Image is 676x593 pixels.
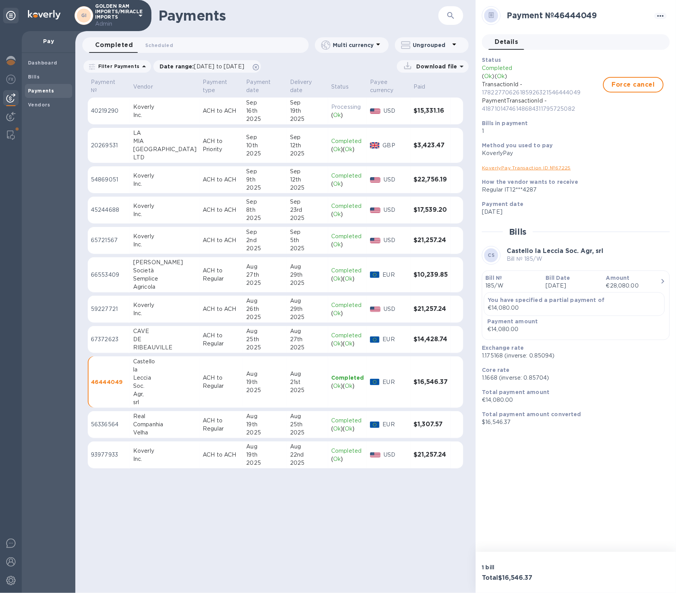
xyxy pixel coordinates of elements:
p: Ok [333,455,341,463]
p: 56336564 [91,420,127,429]
div: LTD [133,153,196,162]
p: [DATE] [546,282,600,290]
h3: $16,546.37 [414,378,448,386]
div: 29th [290,305,325,313]
p: Completed [331,172,364,180]
img: USD [370,177,381,183]
div: Aug [290,263,325,271]
b: Bill Date [546,275,570,281]
p: Completed [331,137,364,145]
p: Completed [331,301,364,309]
img: USD [370,208,381,213]
p: EUR [382,335,407,344]
p: Ok [484,72,492,80]
p: Multi currency [333,41,374,49]
p: 1.175168 (inverse: 0.85094) [482,352,664,360]
p: Payment № [91,78,117,94]
div: Aug [246,327,283,335]
p: 65721567 [91,236,127,244]
b: Vendors [28,102,50,108]
h3: $1,307.57 [414,421,448,428]
p: USD [384,305,407,313]
p: €14,080.00 [488,304,661,312]
span: Payee currency [370,78,407,94]
span: Scheduled [145,41,173,49]
div: Sep [290,99,325,107]
span: Status [331,83,359,91]
div: 2025 [246,313,283,321]
p: Payment type [203,78,230,94]
p: Ok [333,180,341,188]
p: USD [384,451,407,459]
div: ( ) [331,111,364,119]
p: Completed [331,202,364,210]
div: Inc. [133,210,196,218]
div: €14,080.00 [487,325,547,333]
p: Ok [333,309,341,317]
p: Completed [331,331,364,340]
div: Aug [290,297,325,305]
div: ( ) ( ) [331,145,364,153]
b: Dashboard [28,60,57,66]
div: Agr, [133,390,196,398]
div: Sep [290,133,325,141]
p: ( ) ( ) [482,72,603,80]
b: How the vendor wants to receive [482,179,578,185]
p: Vendor [133,83,153,91]
div: 22nd [290,451,325,459]
p: Ok [497,72,505,80]
p: 67372623 [91,335,127,344]
h2: Bills [509,227,527,237]
span: Paid [414,83,436,91]
b: GI [81,12,87,18]
h3: $3,423.47 [414,142,448,149]
img: USD [370,238,381,243]
div: 26th [246,305,283,313]
h3: $10,239.85 [414,271,448,279]
img: USD [370,307,381,312]
p: Processing [331,103,364,111]
b: Payment amount [487,318,538,324]
p: 1 bill [482,563,573,571]
p: Ok [345,340,353,348]
p: 59227721 [91,305,127,313]
p: Ok [333,145,341,153]
div: 2025 [246,184,283,192]
span: Vendor [133,83,163,91]
p: ACH to ACH [203,305,240,313]
p: GBP [382,141,407,150]
div: 2025 [290,313,325,321]
div: 23rd [290,206,325,214]
b: Payments [28,88,54,94]
p: USD [384,107,407,115]
p: Filter Payments [95,63,139,70]
span: [DATE] to [DATE] [194,63,244,70]
p: ACH to ACH [203,107,240,115]
p: Date range : [160,63,248,70]
p: ACH to ACH [203,206,240,214]
p: Ok [345,145,353,153]
img: Foreign exchange [6,75,16,84]
div: Leccia [133,374,196,382]
div: 2025 [290,386,325,394]
p: 17822770626185926321546444049 [482,89,603,97]
div: 2025 [290,115,325,123]
p: ACH to Regular [203,331,240,348]
span: Payment № [91,78,127,94]
p: PaymentTransactionId - [482,97,603,113]
div: 19th [290,107,325,115]
div: 2025 [290,459,325,467]
div: ( ) [331,210,364,218]
p: ACH to Regular [203,417,240,433]
h1: Payments [158,7,438,24]
div: ( ) ( ) [331,340,364,348]
div: ( ) [331,455,364,463]
div: Sep [290,167,325,176]
div: Koverly [133,172,196,180]
b: Total payment amount converted [482,411,581,417]
p: Payee currency [370,78,397,94]
div: ( ) [331,241,364,249]
div: ( ) [331,180,364,188]
p: €14,080.00 [482,396,664,404]
p: 54869051 [91,176,127,184]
